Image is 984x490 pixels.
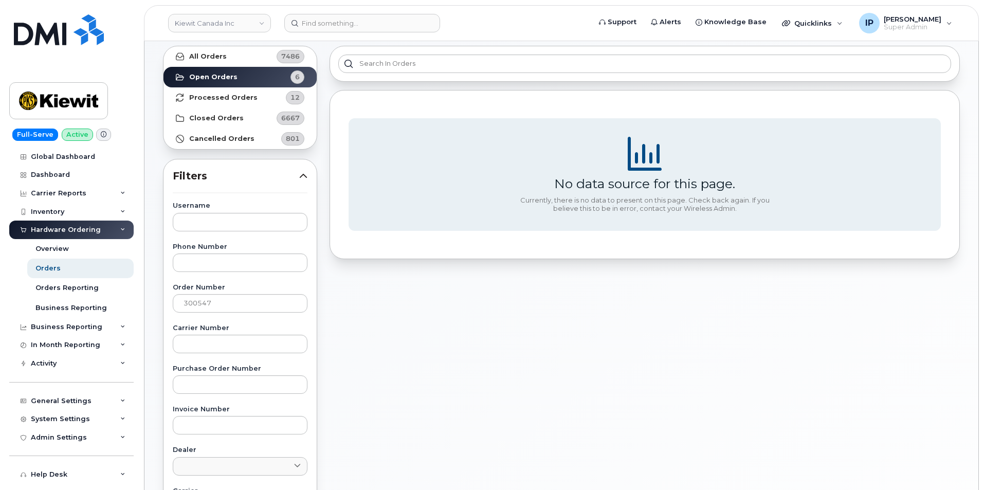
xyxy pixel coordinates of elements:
[884,15,941,23] span: [PERSON_NAME]
[592,12,644,32] a: Support
[295,72,300,82] span: 6
[281,51,300,61] span: 7486
[173,325,307,332] label: Carrier Number
[794,19,832,27] span: Quicklinks
[163,129,317,149] a: Cancelled Orders801
[852,13,959,33] div: Ione Partin
[189,135,254,143] strong: Cancelled Orders
[338,55,951,73] input: Search in orders
[173,203,307,209] label: Username
[704,17,767,27] span: Knowledge Base
[286,134,300,143] span: 801
[608,17,636,27] span: Support
[281,113,300,123] span: 6667
[173,406,307,413] label: Invoice Number
[884,23,941,31] span: Super Admin
[163,46,317,67] a: All Orders7486
[173,366,307,372] label: Purchase Order Number
[865,17,873,29] span: IP
[644,12,688,32] a: Alerts
[173,169,299,184] span: Filters
[168,14,271,32] a: Kiewit Canada Inc
[688,12,774,32] a: Knowledge Base
[189,52,227,61] strong: All Orders
[516,196,773,212] div: Currently, there is no data to present on this page. Check back again. If you believe this to be ...
[775,13,850,33] div: Quicklinks
[173,244,307,250] label: Phone Number
[163,108,317,129] a: Closed Orders6667
[554,176,735,191] div: No data source for this page.
[189,94,258,102] strong: Processed Orders
[939,445,976,482] iframe: Messenger Launcher
[189,114,244,122] strong: Closed Orders
[173,447,307,453] label: Dealer
[290,93,300,102] span: 12
[163,67,317,87] a: Open Orders6
[660,17,681,27] span: Alerts
[189,73,238,81] strong: Open Orders
[163,87,317,108] a: Processed Orders12
[173,284,307,291] label: Order Number
[284,14,440,32] input: Find something...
